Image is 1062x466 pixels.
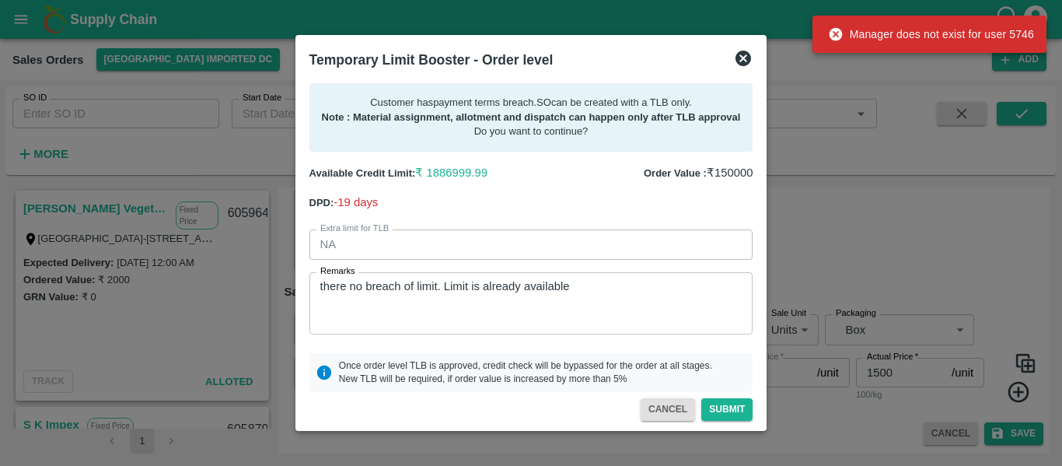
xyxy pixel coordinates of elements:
[322,124,741,139] p: Do you want to continue?
[334,196,378,208] span: -19 days
[641,398,695,421] button: CANCEL
[322,110,741,125] p: Note : Material assignment, allotment and dispatch can happen only after TLB approval
[309,229,753,259] input: NA
[707,166,753,179] span: ₹ 150000
[320,222,389,235] label: Extra limit for TLB
[701,398,753,421] button: Submit
[828,20,1034,48] div: Manager does not exist for user 5746
[320,265,355,278] label: Remarks
[644,167,707,179] b: Order Value :
[309,167,416,179] b: Available Credit Limit:
[309,52,554,68] b: Temporary Limit Booster - Order level
[309,197,334,208] b: DPD:
[320,279,742,328] textarea: there no breach of limit. Limit is already available
[322,96,741,110] p: Customer has payment terms breach . SO can be created with a TLB only.
[339,359,712,386] p: Once order level TLB is approved, credit check will be bypassed for the order at all stages. New ...
[415,166,487,179] span: ₹ 1886999.99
